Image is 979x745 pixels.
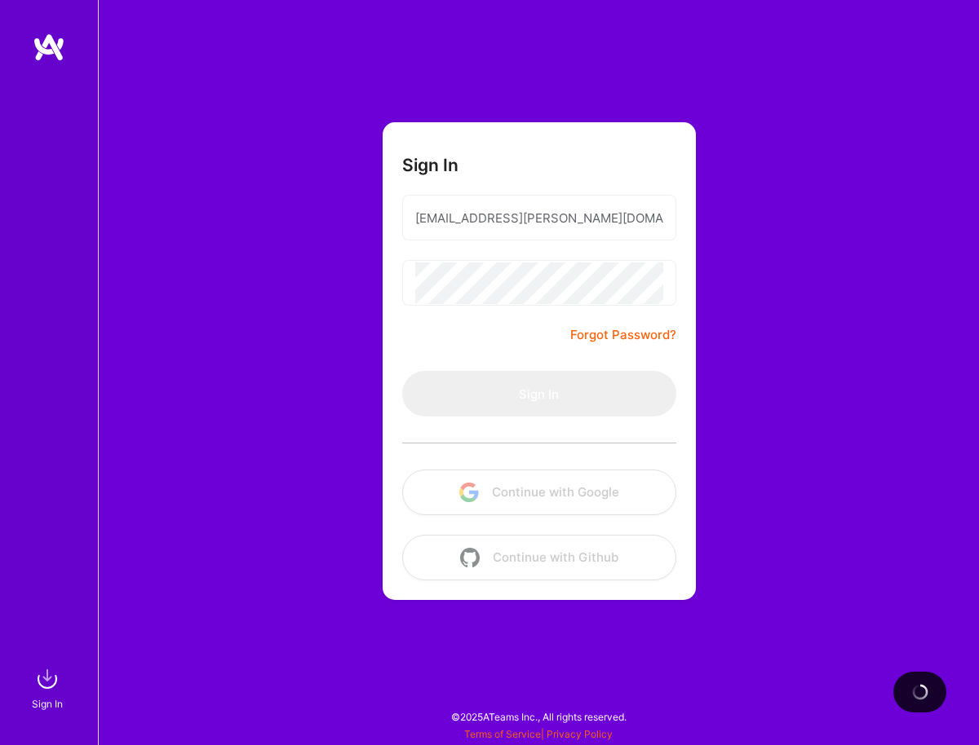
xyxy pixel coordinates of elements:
a: Forgot Password? [570,325,676,345]
img: icon [459,483,479,502]
img: sign in [31,663,64,695]
a: Privacy Policy [547,728,613,740]
img: logo [33,33,65,62]
button: Sign In [402,371,676,417]
button: Continue with Github [402,535,676,580]
a: sign inSign In [34,663,64,712]
h3: Sign In [402,155,458,175]
a: Terms of Service [464,728,541,740]
span: | [464,728,613,740]
img: icon [460,548,480,567]
img: loading [912,684,928,700]
input: Email... [415,197,663,239]
div: Sign In [32,695,63,712]
div: © 2025 ATeams Inc., All rights reserved. [98,696,979,737]
button: Continue with Google [402,469,676,515]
